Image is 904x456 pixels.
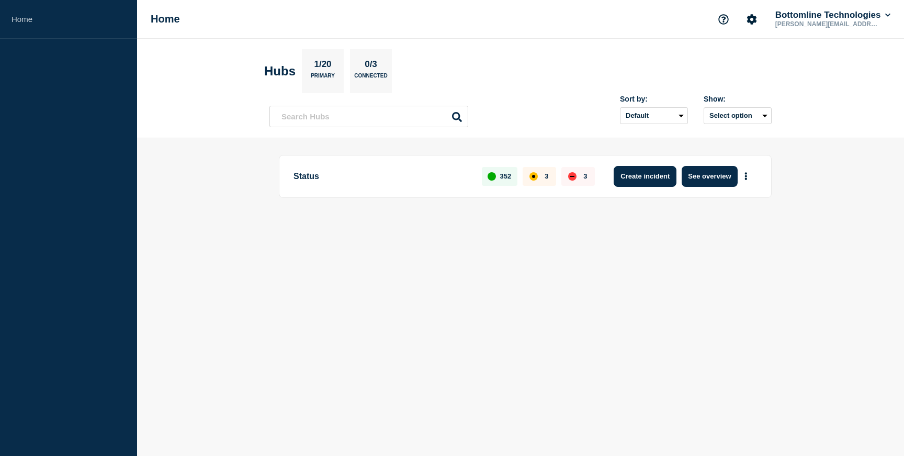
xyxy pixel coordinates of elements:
[614,166,676,187] button: Create incident
[682,166,737,187] button: See overview
[773,20,882,28] p: [PERSON_NAME][EMAIL_ADDRESS][PERSON_NAME][DOMAIN_NAME]
[773,10,892,20] button: Bottomline Technologies
[500,172,512,180] p: 352
[545,172,548,180] p: 3
[583,172,587,180] p: 3
[354,73,387,84] p: Connected
[568,172,577,181] div: down
[741,8,763,30] button: Account settings
[361,59,381,73] p: 0/3
[264,64,296,79] h2: Hubs
[151,13,180,25] h1: Home
[311,73,335,84] p: Primary
[293,166,470,187] p: Status
[704,95,772,103] div: Show:
[704,107,772,124] button: Select option
[488,172,496,181] div: up
[310,59,335,73] p: 1/20
[269,106,468,127] input: Search Hubs
[739,166,753,186] button: More actions
[620,107,688,124] select: Sort by
[713,8,734,30] button: Support
[620,95,688,103] div: Sort by:
[529,172,538,181] div: affected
